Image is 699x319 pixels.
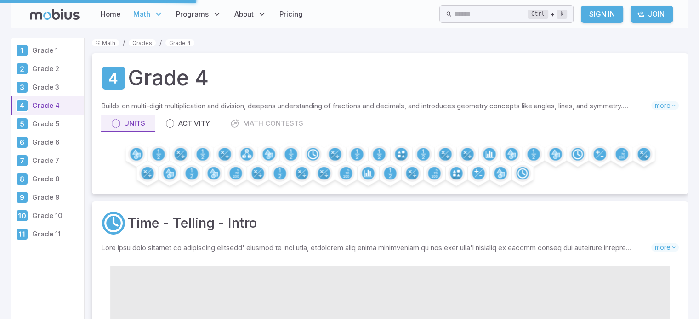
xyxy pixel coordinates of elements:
div: Grade 10 [16,209,28,222]
div: Grade 11 [16,228,28,241]
p: Grade 7 [32,156,80,166]
span: Programs [176,9,209,19]
h1: Grade 4 [128,62,209,94]
li: / [159,38,162,48]
a: Grade 10 [11,207,84,225]
p: Grade 11 [32,229,80,239]
p: Grade 9 [32,192,80,202]
div: Grade 7 [16,154,28,167]
p: Grade 8 [32,174,80,184]
div: Activity [165,118,210,129]
div: Grade 6 [16,136,28,149]
a: Grade 5 [11,115,84,133]
a: Grade 2 [11,60,84,78]
kbd: Ctrl [528,10,548,19]
a: Grade 9 [11,188,84,207]
kbd: k [557,10,567,19]
p: Grade 2 [32,64,80,74]
div: Grade 1 [16,44,28,57]
span: Math [133,9,150,19]
a: Grade 3 [11,78,84,96]
a: Pricing [277,4,306,25]
p: Grade 4 [32,101,80,111]
div: Units [111,118,145,129]
nav: breadcrumb [92,38,688,48]
div: + [528,9,567,20]
div: Grade 8 [16,173,28,185]
p: Grade 10 [32,211,80,221]
a: Grade 8 [11,170,84,188]
a: Grade 4 [11,96,84,115]
p: Grade 5 [32,119,80,129]
a: Grades [129,39,156,46]
a: Time - Telling - Intro [128,213,257,233]
p: Builds on multi-digit multiplication and division, deepens understanding of fractions and decimal... [101,101,651,111]
p: Grade 3 [32,82,80,92]
a: Grade 4 [101,66,126,90]
p: Grade 1 [32,45,80,56]
p: Grade 6 [32,137,80,147]
span: About [234,9,254,19]
a: Grade 11 [11,225,84,243]
p: Lore ipsu dolo sitamet co adipiscing elitsedd' eiusmod te inci utla, etdolorem aliq enima minimve... [101,243,651,253]
a: Grade 6 [11,133,84,151]
a: Home [98,4,123,25]
a: Grade 4 [165,39,194,46]
div: Grade 4 [16,99,28,112]
div: Grade 3 [16,81,28,94]
div: Grade 5 [16,118,28,130]
a: Grade 1 [11,41,84,60]
div: Grade 2 [16,62,28,75]
a: Sign In [581,6,623,23]
a: Join [631,6,673,23]
li: / [123,38,125,48]
a: Grade 7 [11,151,84,170]
a: Math [92,39,119,46]
div: Grade 9 [16,191,28,204]
a: Time [101,211,126,235]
